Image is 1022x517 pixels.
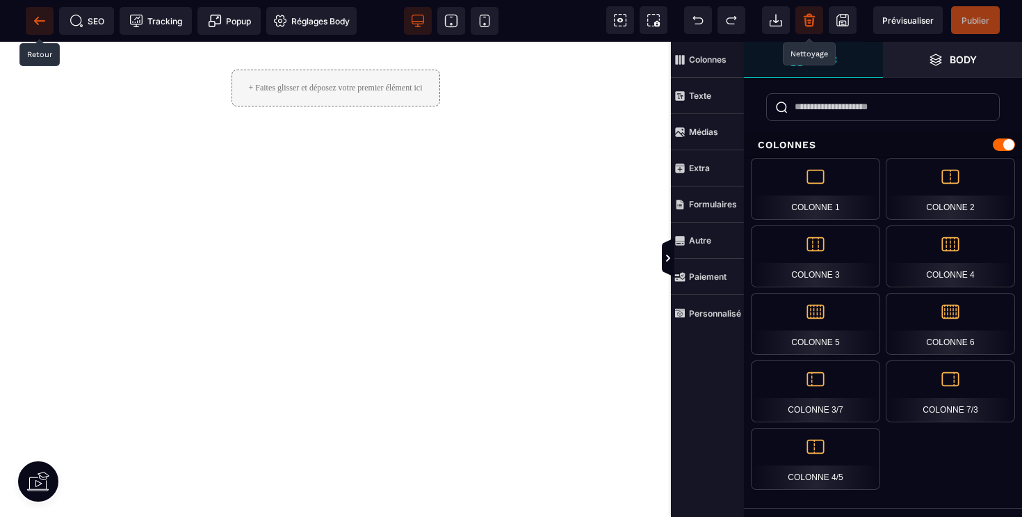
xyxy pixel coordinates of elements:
span: Formulaires [671,186,744,223]
span: Voir mobile [471,7,498,35]
strong: Médias [689,127,718,137]
strong: Autre [689,235,711,246]
div: Colonne 4/5 [751,428,880,490]
span: Publier [962,15,989,26]
span: Favicon [266,7,357,35]
div: Colonne 6 [886,293,1015,355]
span: Créer une alerte modale [197,7,261,35]
span: Enregistrer le contenu [951,6,1000,34]
span: Personnalisé [671,295,744,331]
div: Colonne 2 [886,158,1015,220]
span: Extra [671,150,744,186]
span: Retour [26,7,54,35]
span: Nettoyage [795,6,823,34]
span: Popup [208,14,251,28]
span: Afficher les vues [744,238,758,280]
span: Code de suivi [120,7,192,35]
div: Colonne 4 [886,225,1015,287]
span: Réglages Body [273,14,350,28]
span: Colonnes [671,42,744,78]
div: Colonne 1 [751,158,880,220]
strong: Extra [689,163,710,173]
strong: Paiement [689,271,727,282]
div: Colonne 5 [751,293,880,355]
strong: Body [950,54,977,65]
span: Autre [671,223,744,259]
div: Colonne 3 [751,225,880,287]
div: Colonne 3/7 [751,360,880,422]
span: Médias [671,114,744,150]
span: Aperçu [873,6,943,34]
div: Colonne 7/3 [886,360,1015,422]
span: Ouvrir les blocs [744,42,883,78]
span: Texte [671,78,744,114]
div: + Faites glisser et déposez votre premier élément ici [231,28,439,65]
strong: Personnalisé [689,308,741,319]
span: SEO [70,14,104,28]
span: Prévisualiser [882,15,934,26]
span: Capture d'écran [640,6,667,34]
strong: Texte [689,90,711,101]
span: Défaire [684,6,712,34]
span: Tracking [129,14,182,28]
span: Importer [762,6,790,34]
strong: Colonnes [689,54,727,65]
span: Ouvrir les calques [883,42,1022,78]
span: Rétablir [717,6,745,34]
span: Enregistrer [829,6,857,34]
strong: Formulaires [689,199,737,209]
span: Métadata SEO [59,7,114,35]
span: Voir les composants [606,6,634,34]
span: Voir bureau [404,7,432,35]
div: Colonnes [744,132,1022,158]
span: Voir tablette [437,7,465,35]
span: Paiement [671,259,744,295]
